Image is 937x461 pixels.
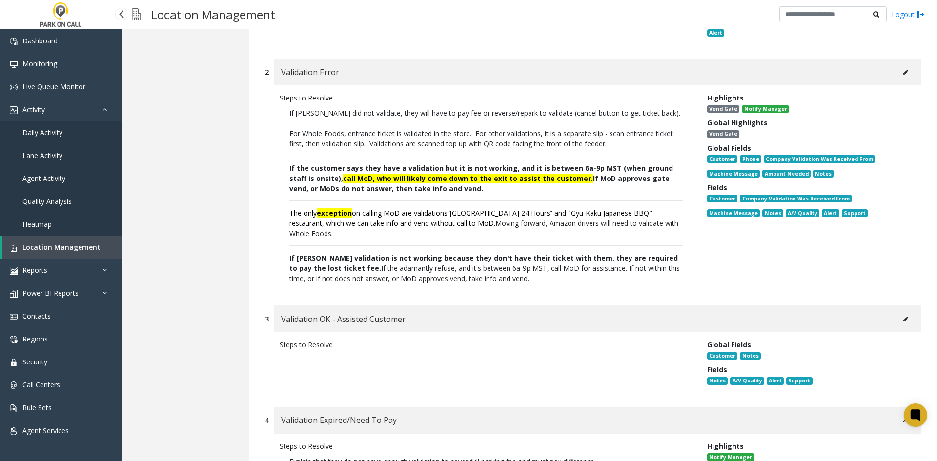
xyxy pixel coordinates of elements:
img: 'icon' [10,336,18,343]
span: Machine Message [707,170,760,178]
span: Agent Activity [22,174,65,183]
font: “[GEOGRAPHIC_DATA] 24 Hours” and " [448,208,571,218]
span: Agent Services [22,426,69,435]
div: Steps to Resolve [280,93,693,103]
p: Moving forward, Amazon drivers will need to validate with Whole Foods. [289,208,683,239]
img: 'icon' [10,313,18,321]
b: exception [317,208,352,218]
span: Daily Activity [22,128,62,137]
span: If the customer says they have a validation but it is not working, and it is between 6a-9p MST (w... [289,163,673,183]
font: call MoD, who will likely come down to the exit to assist the customer. [343,174,593,183]
span: Dashboard [22,36,58,45]
span: Vend Gate [707,130,739,138]
span: Validation Expired/Need To Pay [281,414,397,426]
span: Alert [707,29,724,37]
div: 2 [265,67,269,77]
span: Support [786,377,812,385]
div: 3 [265,314,269,324]
img: 'icon' [10,38,18,45]
span: A/V Quality [786,209,819,217]
span: Alert [822,209,839,217]
b: If [PERSON_NAME] validation is not working because they don't have their ticket with them, they a... [289,253,678,273]
img: pageIcon [132,2,141,26]
div: Steps to Resolve [280,340,693,350]
span: Contacts [22,311,51,321]
img: 'icon' [10,427,18,435]
span: Global Fields [707,340,751,349]
img: logout [917,9,925,20]
span: Fields [707,365,727,374]
span: Quality Analysis [22,197,72,206]
h3: Location Management [146,2,280,26]
span: If the adamantly refuse, and it's between 6a-9p MST, call MoD for assistance. If not within this ... [289,253,680,283]
span: Company Validation Was Received From [764,155,875,163]
span: Amount Needed [762,170,810,178]
a: Logout [892,9,925,20]
img: 'icon' [10,290,18,298]
img: 'icon' [10,244,18,252]
span: Customer [707,155,737,163]
span: Highlights [707,441,744,451]
span: A/V Quality [730,377,764,385]
img: 'icon' [10,267,18,275]
span: Location Management [22,242,101,252]
span: Security [22,357,47,366]
span: Rule Sets [22,403,52,412]
span: Monitoring [22,59,57,68]
a: Location Management [2,236,122,259]
span: Company Validation Was Received From [740,195,851,202]
span: Alert [767,377,784,385]
img: 'icon' [10,83,18,91]
span: Gyu-Kaku Japanese BBQ" restaurant, which we can take info and vend without call to MoD. [289,208,652,228]
span: Notes [762,209,783,217]
span: The only [289,208,317,218]
span: Notes [813,170,834,178]
img: 'icon' [10,106,18,114]
span: Regions [22,334,48,343]
span: Global Fields [707,143,751,153]
div: 4 [265,415,269,425]
span: Notes [740,352,760,360]
span: Reports [22,265,47,275]
span: Customer [707,352,737,360]
span: If MoD approves gate vend, or MoDs do not answer, then take info and vend. [289,174,670,193]
span: Vend Gate [707,105,739,113]
span: Machine Message [707,209,760,217]
span: Support [842,209,868,217]
div: Steps to Resolve [280,441,693,451]
span: Activity [22,105,45,114]
p: For Whole Foods, entrance ticket is validated in the store. For other validations, it is a separa... [289,128,683,149]
span: on calling MoD are validations [352,208,448,218]
img: 'icon' [10,359,18,366]
img: 'icon' [10,60,18,68]
span: Notify Manager [742,105,789,113]
span: Highlights [707,93,744,102]
span: Notes [707,377,728,385]
span: Power BI Reports [22,288,79,298]
span: Heatmap [22,220,52,229]
span: Notify Manager [707,453,754,461]
span: Global Highlights [707,118,768,127]
span: Lane Activity [22,151,62,160]
span: Fields [707,183,727,192]
img: 'icon' [10,404,18,412]
span: If [PERSON_NAME] did not validate, they will have to pay fee or reverse/repark to validate (cance... [289,108,680,118]
span: Validation Error [281,66,339,79]
img: 'icon' [10,381,18,389]
span: Live Queue Monitor [22,82,85,91]
span: Validation OK - Assisted Customer [281,313,406,325]
span: Call Centers [22,380,60,389]
span: Customer [707,195,737,202]
span: Phone [740,155,761,163]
